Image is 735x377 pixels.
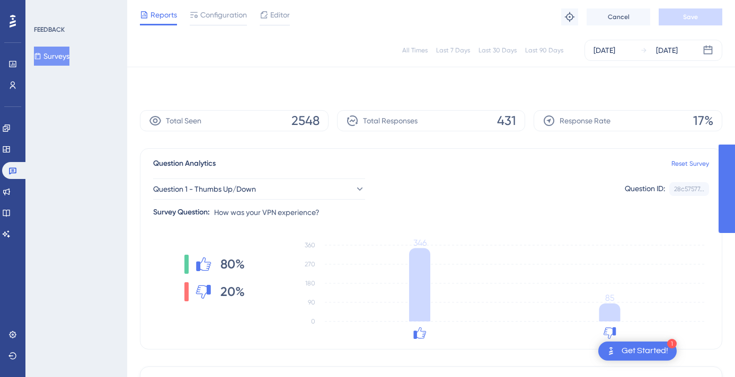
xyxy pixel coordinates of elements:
div: All Times [402,46,428,55]
span: 20% [220,283,245,300]
span: Question Analytics [153,157,216,170]
div: 28c57577... [674,185,704,193]
span: 431 [497,112,516,129]
span: Cancel [608,13,630,21]
div: Open Get Started! checklist, remaining modules: 1 [598,342,677,361]
span: Reports [150,8,177,21]
div: Last 30 Days [479,46,517,55]
tspan: 346 [413,238,427,248]
div: Last 90 Days [525,46,563,55]
span: 80% [220,256,245,273]
div: Survey Question: [153,206,210,219]
button: Surveys [34,47,69,66]
tspan: 85 [605,293,615,303]
span: Editor [270,8,290,21]
div: Question ID: [625,182,665,196]
div: Get Started! [622,345,668,357]
span: Response Rate [560,114,610,127]
button: Question 1 - Thumbs Up/Down [153,178,365,200]
span: Total Responses [363,114,418,127]
tspan: 0 [311,318,315,325]
tspan: 180 [305,280,315,287]
div: 1 [667,339,677,348]
div: Last 7 Days [436,46,470,55]
div: FEEDBACK [34,25,65,34]
span: Total Seen [166,114,201,127]
tspan: 270 [305,261,315,268]
span: 2548 [291,112,320,129]
span: Configuration [200,8,247,21]
tspan: 90 [308,299,315,306]
tspan: 360 [305,241,315,249]
div: [DATE] [656,44,678,57]
a: Reset Survey [671,159,709,168]
span: Question 1 - Thumbs Up/Down [153,183,256,195]
span: How was your VPN experience? [214,206,320,219]
iframe: UserGuiding AI Assistant Launcher [690,335,722,367]
button: Cancel [587,8,650,25]
img: launcher-image-alternative-text [605,345,617,357]
span: 17% [693,112,713,129]
div: [DATE] [594,44,615,57]
button: Save [659,8,722,25]
span: Save [683,13,698,21]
